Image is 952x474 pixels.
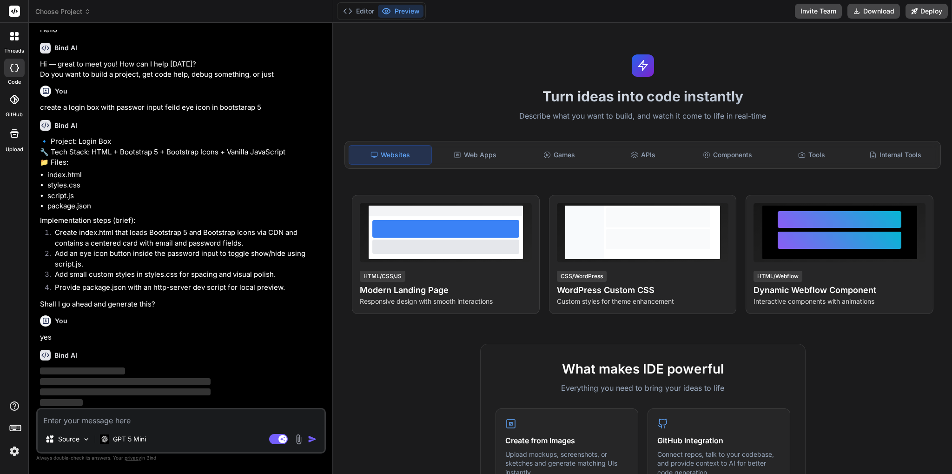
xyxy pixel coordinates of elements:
div: APIs [602,145,684,165]
li: Add small custom styles in styles.css for spacing and visual polish. [47,269,324,282]
p: 🔹 Project: Login Box 🔧 Tech Stack: HTML + Bootstrap 5 + Bootstrap Icons + Vanilla JavaScript 📁 Fi... [40,136,324,168]
p: Everything you need to bring your ideas to life [496,382,790,394]
li: script.js [47,191,324,201]
li: package.json [47,201,324,212]
h6: Bind AI [54,351,77,360]
div: Games [518,145,600,165]
li: index.html [47,170,324,180]
div: HTML/Webflow [754,271,802,282]
h2: What makes IDE powerful [496,359,790,379]
label: Upload [6,146,23,154]
div: Components [686,145,768,165]
h4: Dynamic Webflow Component [754,284,926,297]
p: Describe what you want to build, and watch it come to life in real-time [339,110,946,122]
img: GPT 5 Mini [100,434,109,443]
p: yes [40,332,324,343]
h4: WordPress Custom CSS [557,284,729,297]
p: GPT 5 Mini [113,434,146,444]
p: Shall I go ahead and generate this? [40,299,324,310]
li: Create index.html that loads Bootstrap 5 and Bootstrap Icons via CDN and contains a centered card... [47,227,324,248]
h6: Bind AI [54,121,77,130]
span: privacy [125,455,141,461]
span: ‌ [40,367,125,374]
label: GitHub [6,111,23,119]
span: ‌ [40,388,211,395]
p: Hello [40,25,324,35]
p: Interactive components with animations [754,297,926,306]
button: Editor [339,5,378,18]
span: Choose Project [35,7,91,16]
h4: Modern Landing Page [360,284,532,297]
span: ‌ [40,378,211,385]
li: Add an eye icon button inside the password input to toggle show/hide using script.js. [47,248,324,269]
span: ‌ [40,399,83,406]
p: Always double-check its answers. Your in Bind [36,454,326,462]
div: CSS/WordPress [557,271,607,282]
p: Custom styles for theme enhancement [557,297,729,306]
div: HTML/CSS/JS [360,271,405,282]
div: Websites [349,145,432,165]
h4: GitHub Integration [657,435,780,446]
img: icon [308,434,317,444]
li: Provide package.json with an http-server dev script for local preview. [47,282,324,295]
div: Web Apps [434,145,516,165]
div: Internal Tools [854,145,937,165]
label: code [8,78,21,86]
button: Invite Team [795,4,842,19]
li: styles.css [47,180,324,191]
p: Responsive design with smooth interactions [360,297,532,306]
label: threads [4,47,24,55]
button: Deploy [906,4,948,19]
p: create a login box with passwor input feild eye icon in bootstarap 5 [40,102,324,113]
div: Tools [770,145,853,165]
img: attachment [293,434,304,445]
p: Hi — great to meet you! How can I help [DATE]? Do you want to build a project, get code help, deb... [40,59,324,80]
p: Implementation steps (brief): [40,215,324,226]
h6: You [55,87,67,96]
h6: Bind AI [54,43,77,53]
img: Pick Models [82,435,90,443]
button: Download [847,4,900,19]
button: Preview [378,5,423,18]
h4: Create from Images [505,435,628,446]
h6: You [55,316,67,326]
p: Source [58,434,79,444]
h1: Turn ideas into code instantly [339,88,946,105]
img: settings [7,443,22,459]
